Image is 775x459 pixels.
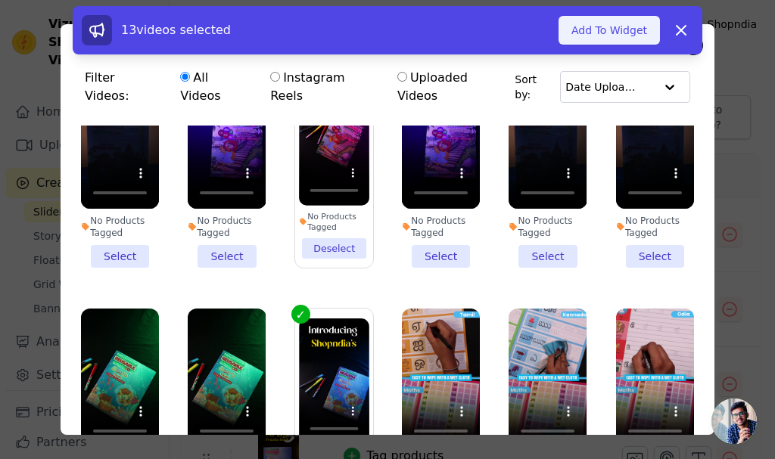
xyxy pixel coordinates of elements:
div: Open chat [711,399,757,444]
div: No Products Tagged [188,215,266,239]
button: Add To Widget [559,16,660,45]
span: 13 videos selected [121,23,231,37]
div: No Products Tagged [81,215,159,239]
div: Filter Videos: [85,60,515,113]
div: No Products Tagged [402,215,480,239]
div: No Products Tagged [299,210,369,232]
label: All Videos [179,68,250,106]
div: Sort by: [515,71,690,103]
div: No Products Tagged [509,215,587,239]
label: Instagram Reels [269,68,377,106]
div: No Products Tagged [616,215,694,239]
label: Uploaded Videos [397,68,507,106]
